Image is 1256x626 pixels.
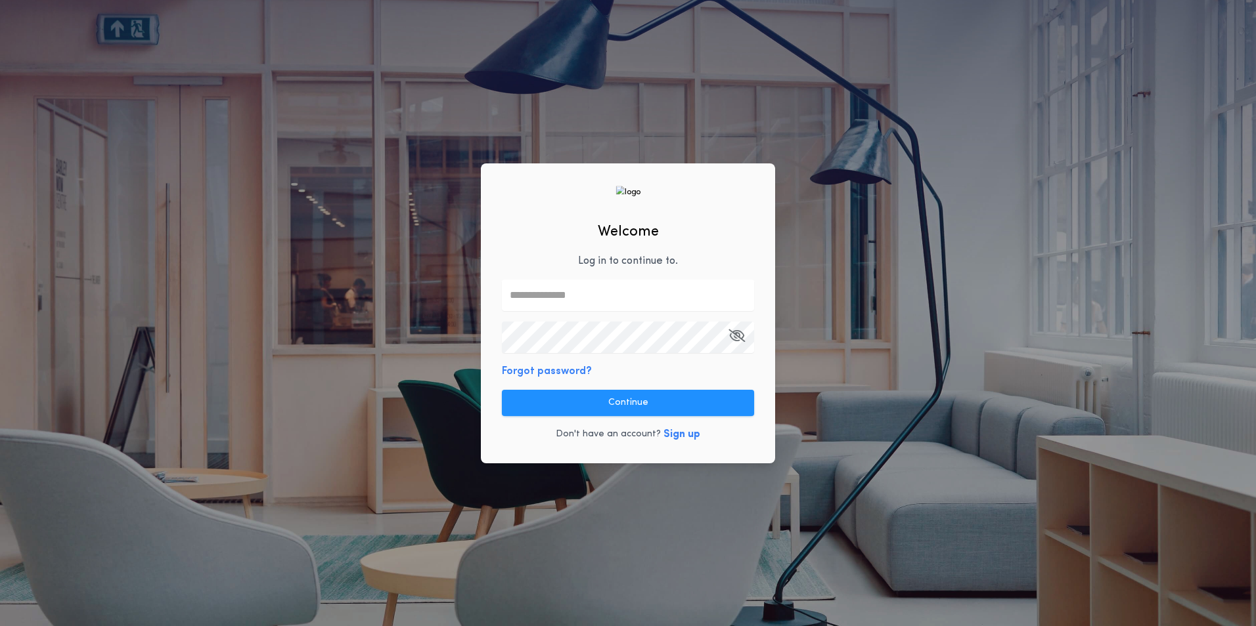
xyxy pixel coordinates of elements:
button: Sign up [663,427,700,442]
p: Log in to continue to . [578,253,678,269]
button: Forgot password? [502,364,592,379]
h2: Welcome [598,221,659,243]
p: Don't have an account? [556,428,661,441]
img: logo [616,186,640,198]
button: Continue [502,390,754,416]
